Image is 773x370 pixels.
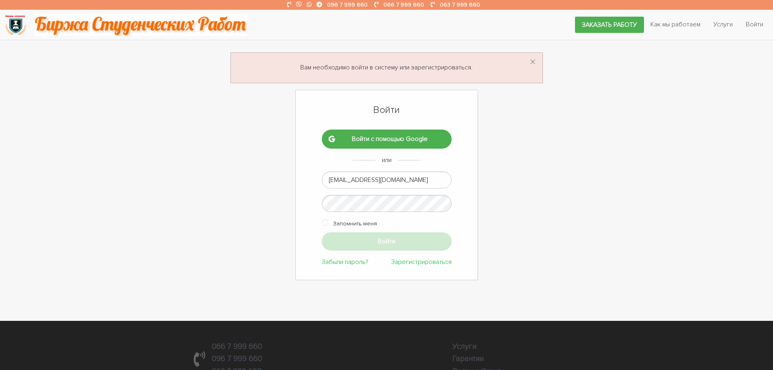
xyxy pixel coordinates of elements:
[530,56,536,69] button: Dismiss alert
[707,17,739,32] a: Услуги
[452,354,484,364] a: Гарантии
[322,103,452,117] h1: Войти
[322,258,368,266] a: Забыли пароль?
[4,14,27,36] img: logo-135dea9cf721667cc4ddb0c1795e3ba8b7f362e3d0c04e2cc90b931989920324.png
[327,1,368,8] a: 096 7 999 660
[241,63,533,73] p: Вам необходимо войти в систему или зарегистрироваться.
[333,219,377,229] label: Запомнить меня
[383,1,424,8] a: 066 7 999 660
[34,14,247,36] img: motto-2ce64da2796df845c65ce8f9480b9c9d679903764b3ca6da4b6de107518df0fe.gif
[322,130,452,148] a: Войти с помощью Google
[391,258,452,266] a: Зарегистрироваться
[644,17,707,32] a: Как мы работаем
[452,342,476,351] a: Услуги
[575,17,644,33] a: Заказать работу
[739,17,770,32] a: Войти
[322,232,452,251] input: Войти
[212,354,262,364] a: 096 7 999 660
[322,171,452,188] input: Адрес электронной почты
[335,136,445,143] span: Войти с помощью Google
[530,54,536,70] span: ×
[212,342,262,351] a: 066 7 999 660
[440,1,480,8] a: 063 7 999 660
[382,156,392,164] span: или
